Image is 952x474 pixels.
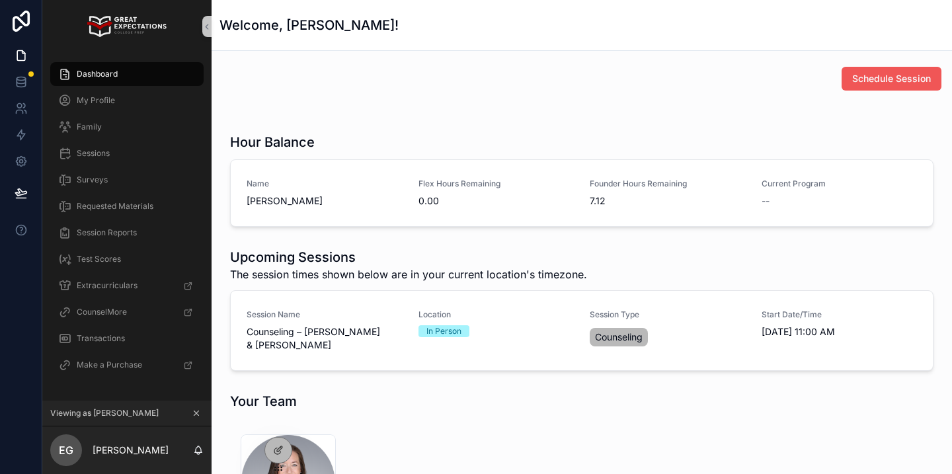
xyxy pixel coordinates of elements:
[842,67,941,91] button: Schedule Session
[42,53,212,394] div: scrollable content
[50,408,159,418] span: Viewing as [PERSON_NAME]
[590,194,746,208] span: 7.12
[50,62,204,86] a: Dashboard
[418,178,575,189] span: Flex Hours Remaining
[77,254,121,264] span: Test Scores
[418,309,575,320] span: Location
[762,194,770,208] span: --
[247,178,403,189] span: Name
[50,221,204,245] a: Session Reports
[50,141,204,165] a: Sessions
[230,133,315,151] h1: Hour Balance
[77,122,102,132] span: Family
[77,280,138,291] span: Extracurriculars
[50,327,204,350] a: Transactions
[50,274,204,297] a: Extracurriculars
[77,307,127,317] span: CounselMore
[426,325,461,337] div: In Person
[87,16,166,37] img: App logo
[230,248,587,266] h1: Upcoming Sessions
[762,309,918,320] span: Start Date/Time
[77,148,110,159] span: Sessions
[219,16,399,34] h1: Welcome, [PERSON_NAME]!
[590,178,746,189] span: Founder Hours Remaining
[77,201,153,212] span: Requested Materials
[247,194,403,208] span: [PERSON_NAME]
[590,309,746,320] span: Session Type
[247,309,403,320] span: Session Name
[93,444,169,457] p: [PERSON_NAME]
[77,333,125,344] span: Transactions
[77,95,115,106] span: My Profile
[762,325,918,338] span: [DATE] 11:00 AM
[852,72,931,85] span: Schedule Session
[595,331,643,344] span: Counseling
[77,175,108,185] span: Surveys
[230,266,587,282] span: The session times shown below are in your current location's timezone.
[77,227,137,238] span: Session Reports
[50,89,204,112] a: My Profile
[50,194,204,218] a: Requested Materials
[418,194,575,208] span: 0.00
[50,247,204,271] a: Test Scores
[50,300,204,324] a: CounselMore
[50,168,204,192] a: Surveys
[59,442,73,458] span: EG
[230,392,297,411] h1: Your Team
[50,353,204,377] a: Make a Purchase
[77,360,142,370] span: Make a Purchase
[77,69,118,79] span: Dashboard
[247,325,403,352] span: Counseling – [PERSON_NAME] & [PERSON_NAME]
[762,178,918,189] span: Current Program
[50,115,204,139] a: Family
